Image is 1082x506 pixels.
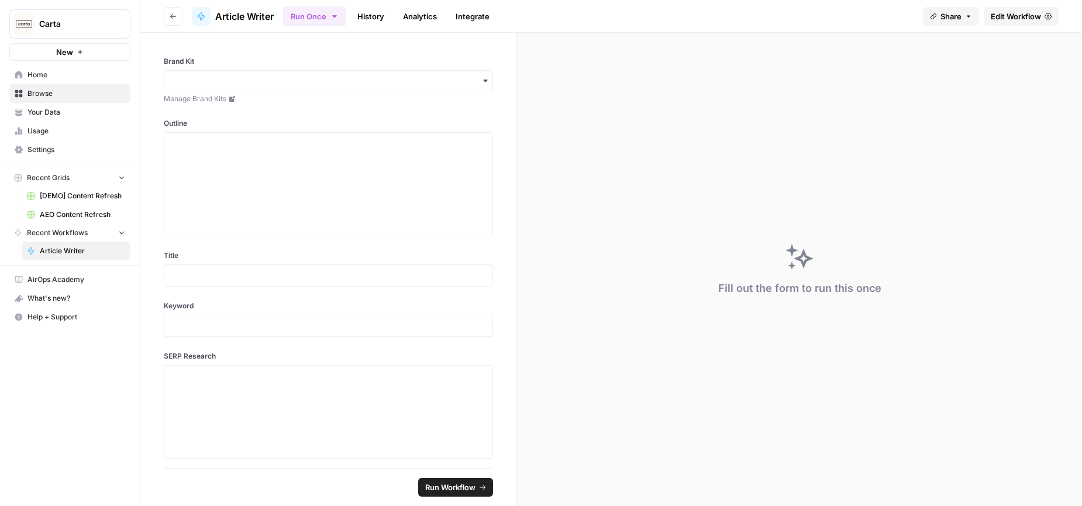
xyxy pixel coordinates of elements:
[9,43,130,61] button: New
[27,126,125,136] span: Usage
[27,312,125,322] span: Help + Support
[396,7,444,26] a: Analytics
[164,301,493,311] label: Keyword
[449,7,497,26] a: Integrate
[984,7,1059,26] a: Edit Workflow
[350,7,391,26] a: History
[192,7,274,26] a: Article Writer
[39,18,110,30] span: Carta
[27,144,125,155] span: Settings
[425,481,475,493] span: Run Workflow
[9,169,130,187] button: Recent Grids
[9,308,130,326] button: Help + Support
[40,191,125,201] span: [DEMO] Content Refresh
[9,224,130,242] button: Recent Workflows
[56,46,73,58] span: New
[718,280,881,297] div: Fill out the form to run this once
[991,11,1041,22] span: Edit Workflow
[27,274,125,285] span: AirOps Academy
[418,478,493,497] button: Run Workflow
[40,209,125,220] span: AEO Content Refresh
[164,56,493,67] label: Brand Kit
[27,228,88,238] span: Recent Workflows
[13,13,35,35] img: Carta Logo
[164,94,493,104] a: Manage Brand Kits
[9,122,130,140] a: Usage
[283,6,346,26] button: Run Once
[9,289,130,308] button: What's new?
[22,187,130,205] a: [DEMO] Content Refresh
[9,9,130,39] button: Workspace: Carta
[9,66,130,84] a: Home
[10,290,130,307] div: What's new?
[9,84,130,103] a: Browse
[164,118,493,129] label: Outline
[9,103,130,122] a: Your Data
[27,173,70,183] span: Recent Grids
[9,140,130,159] a: Settings
[164,351,493,362] label: SERP Research
[40,246,125,256] span: Article Writer
[27,107,125,118] span: Your Data
[164,250,493,261] label: Title
[940,11,962,22] span: Share
[9,270,130,289] a: AirOps Academy
[22,242,130,260] a: Article Writer
[22,205,130,224] a: AEO Content Refresh
[215,9,274,23] span: Article Writer
[27,88,125,99] span: Browse
[27,70,125,80] span: Home
[923,7,979,26] button: Share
